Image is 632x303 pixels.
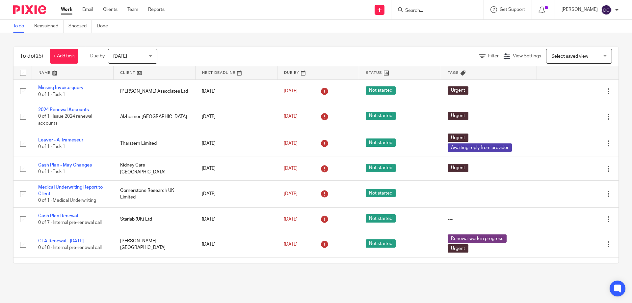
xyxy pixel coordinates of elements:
a: Cash Plan - May Changes [38,163,92,167]
div: --- [448,191,530,197]
td: Alzheimer [GEOGRAPHIC_DATA] [114,103,196,130]
span: [DATE] [113,54,127,59]
a: GLA Renewal - [DATE] [38,239,84,243]
td: Ingenious Capital Management Services Ltd [114,258,196,281]
td: [DATE] [195,130,277,157]
a: 2024 Renewal Accounts [38,107,89,112]
span: Urgent [448,112,468,120]
h1: To do [20,53,43,60]
p: Due by [90,53,105,59]
span: Tags [448,71,459,75]
a: Clients [103,6,118,13]
a: Leaver - A Trameseur [38,138,83,142]
td: Cornerstone Research UK Limited [114,180,196,207]
img: Pixie [13,5,46,14]
span: Not started [366,112,396,120]
span: Renewal work in progress [448,234,507,243]
span: [DATE] [284,166,298,171]
span: Not started [366,138,396,147]
span: Not started [366,164,396,172]
td: [DATE] [195,258,277,281]
span: [DATE] [284,192,298,196]
a: To do [13,20,29,33]
span: View Settings [513,54,541,58]
span: Not started [366,189,396,197]
img: svg%3E [601,5,612,15]
span: Awaiting reply from provider [448,143,512,152]
a: Missing Invoice query [38,85,84,90]
div: --- [448,216,530,223]
td: Kidney Care [GEOGRAPHIC_DATA] [114,157,196,180]
a: Done [97,20,113,33]
td: [DATE] [195,79,277,103]
span: 0 of 8 · Internal pre-renewal call [38,246,102,250]
a: Snoozed [68,20,92,33]
span: 0 of 1 · Issue 2024 renewal accounts [38,114,92,126]
span: 0 of 1 · Task 1 [38,145,65,149]
a: Cash Plan Renewal [38,214,78,218]
span: Urgent [448,244,468,253]
td: [DATE] [195,208,277,231]
span: Not started [366,214,396,223]
input: Search [405,8,464,14]
td: [PERSON_NAME] Associates Ltd [114,79,196,103]
span: Not started [366,239,396,248]
a: Team [127,6,138,13]
span: Urgent [448,164,468,172]
span: 0 of 1 · Task 1 [38,170,65,174]
td: [DATE] [195,231,277,258]
span: [DATE] [284,89,298,94]
td: [DATE] [195,180,277,207]
td: [PERSON_NAME][GEOGRAPHIC_DATA] [114,231,196,258]
a: Email [82,6,93,13]
a: Medical Underwriting Report to Client [38,185,103,196]
span: [DATE] [284,242,298,247]
span: [DATE] [284,217,298,222]
span: [DATE] [284,114,298,119]
span: (25) [34,53,43,59]
span: 0 of 1 · Medical Underwriting [38,198,96,203]
span: Filter [488,54,499,58]
td: Starlab (UK) Ltd [114,208,196,231]
span: Get Support [500,7,525,12]
a: Reassigned [34,20,64,33]
td: Tharstern Limited [114,130,196,157]
span: Select saved view [551,54,588,59]
a: + Add task [50,49,78,64]
td: [DATE] [195,103,277,130]
span: Urgent [448,134,468,142]
a: Reports [148,6,165,13]
span: 0 of 7 · Internal pre-renewal call [38,220,102,225]
td: [DATE] [195,157,277,180]
span: [DATE] [284,141,298,146]
span: 0 of 1 · Task 1 [38,92,65,97]
p: [PERSON_NAME] [562,6,598,13]
span: Not started [366,86,396,95]
a: Work [61,6,72,13]
span: Urgent [448,86,468,95]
